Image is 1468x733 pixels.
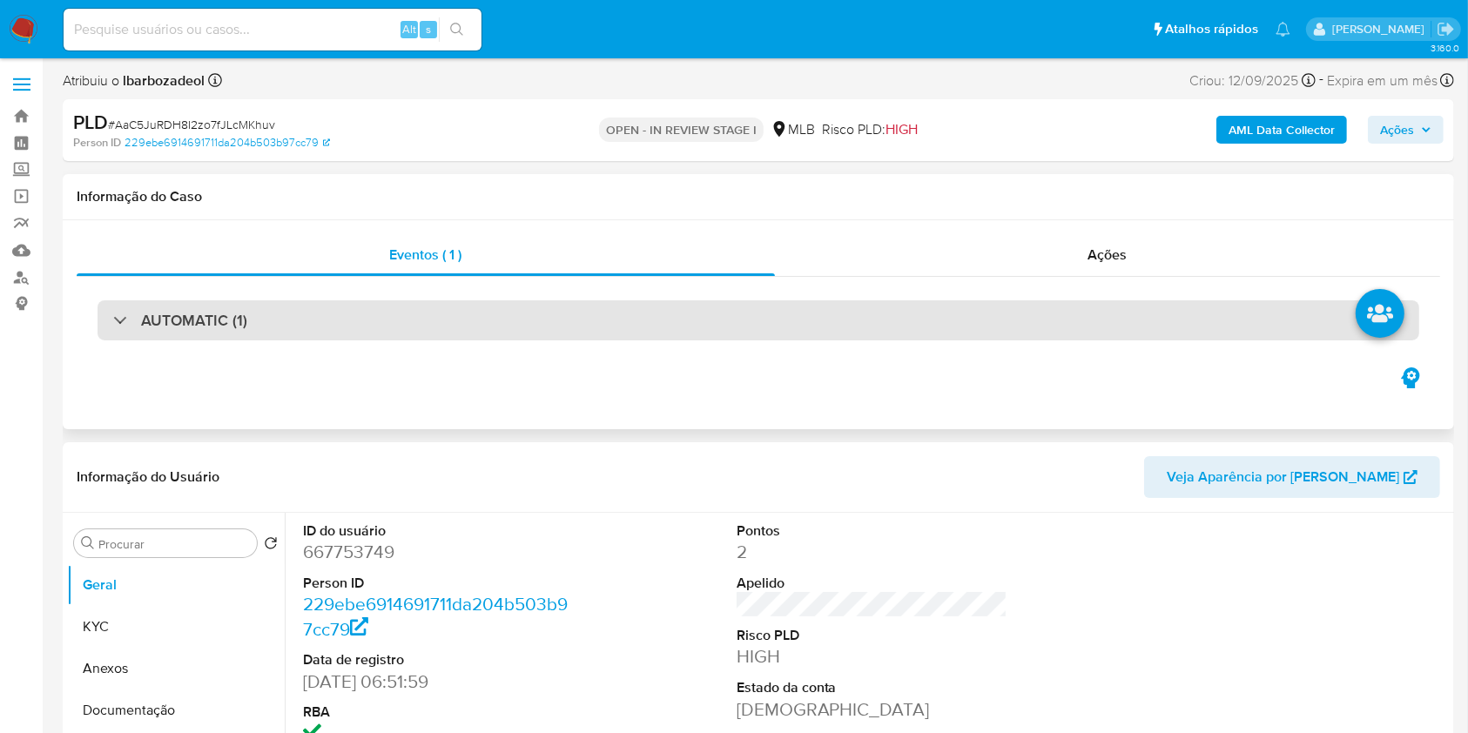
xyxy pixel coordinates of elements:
[737,678,1008,697] dt: Estado da conta
[119,71,205,91] b: lbarbozadeol
[390,245,462,265] span: Eventos ( 1 )
[264,536,278,555] button: Retornar ao pedido padrão
[1088,245,1128,265] span: Ações
[73,135,121,151] b: Person ID
[1437,20,1455,38] a: Sair
[1276,22,1290,37] a: Notificações
[1216,116,1347,144] button: AML Data Collector
[737,697,1008,722] dd: [DEMOGRAPHIC_DATA]
[737,521,1008,541] dt: Pontos
[108,116,275,133] span: # AaC5JuRDH8I2zo7fJLcMKhuv
[1165,20,1258,38] span: Atalhos rápidos
[402,21,416,37] span: Alt
[77,188,1440,205] h1: Informação do Caso
[1332,21,1431,37] p: lucas.barboza@mercadolivre.com
[73,108,108,136] b: PLD
[1319,69,1323,92] span: -
[303,703,575,722] dt: RBA
[63,71,205,91] span: Atribuiu o
[77,468,219,486] h1: Informação do Usuário
[67,606,285,648] button: KYC
[822,120,918,139] span: Risco PLD:
[439,17,475,42] button: search-icon
[81,536,95,550] button: Procurar
[1368,116,1444,144] button: Ações
[1380,116,1414,144] span: Ações
[67,648,285,689] button: Anexos
[737,574,1008,593] dt: Apelido
[771,120,815,139] div: MLB
[98,536,250,552] input: Procurar
[303,540,575,564] dd: 667753749
[426,21,431,37] span: s
[303,591,568,641] a: 229ebe6914691711da204b503b97cc79
[98,300,1419,340] div: AUTOMATIC (1)
[1327,71,1438,91] span: Expira em um mês
[64,18,481,41] input: Pesquise usuários ou casos...
[303,521,575,541] dt: ID do usuário
[1229,116,1335,144] b: AML Data Collector
[1189,69,1316,92] div: Criou: 12/09/2025
[886,119,918,139] span: HIGH
[141,311,247,330] h3: AUTOMATIC (1)
[737,644,1008,669] dd: HIGH
[303,669,575,694] dd: [DATE] 06:51:59
[737,626,1008,645] dt: Risco PLD
[125,135,330,151] a: 229ebe6914691711da204b503b97cc79
[1167,456,1399,498] span: Veja Aparência por [PERSON_NAME]
[303,574,575,593] dt: Person ID
[1144,456,1440,498] button: Veja Aparência por [PERSON_NAME]
[67,689,285,731] button: Documentação
[303,650,575,669] dt: Data de registro
[737,540,1008,564] dd: 2
[599,118,764,142] p: OPEN - IN REVIEW STAGE I
[67,564,285,606] button: Geral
